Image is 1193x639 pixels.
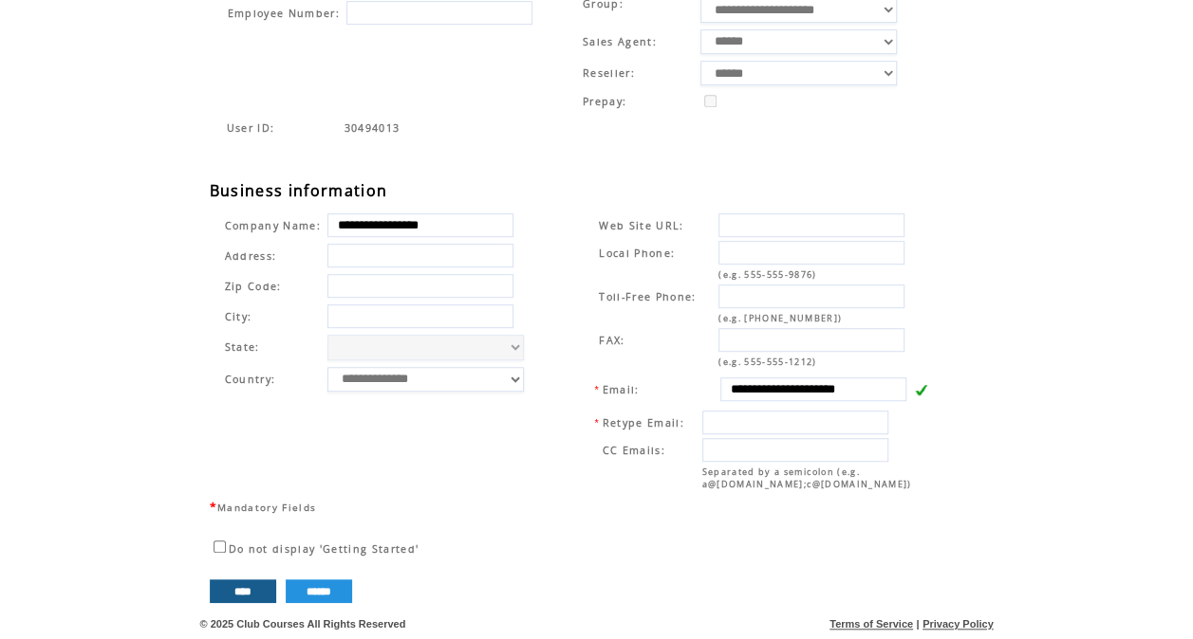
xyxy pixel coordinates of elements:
[225,249,277,263] span: Address:
[200,618,406,630] span: © 2025 Club Courses All Rights Reserved
[225,310,252,323] span: City:
[225,219,321,232] span: Company Name:
[916,618,919,630] span: |
[210,180,388,201] span: Business information
[583,35,657,48] span: Sales Agent:
[702,466,912,490] span: Separated by a semicolon (e.g. a@[DOMAIN_NAME];c@[DOMAIN_NAME])
[718,312,842,324] span: (e.g. [PHONE_NUMBER])
[583,66,635,80] span: Reseller:
[225,340,321,354] span: State:
[217,501,316,514] span: Mandatory Fields
[830,618,913,630] a: Terms of Service
[228,7,340,20] span: Employee Number:
[599,290,696,303] span: Toll-Free Phone:
[599,334,624,347] span: FAX:
[599,246,675,260] span: Local Phone:
[718,356,816,368] span: (e.g. 555-555-1212)
[599,219,683,232] span: Web Site URL:
[225,373,276,386] span: Country:
[923,618,994,630] a: Privacy Policy
[583,95,626,108] span: Prepay:
[229,542,419,556] span: Do not display 'Getting Started'
[603,416,684,429] span: Retype Email:
[914,383,927,396] img: v.gif
[718,268,816,281] span: (e.g. 555-555-9876)
[603,444,665,457] span: CC Emails:
[225,280,282,293] span: Zip Code:
[603,383,640,396] span: Email:
[227,121,275,135] span: Indicates the agent code for sign up page with sales agent or reseller tracking code
[345,121,401,135] span: Indicates the agent code for sign up page with sales agent or reseller tracking code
